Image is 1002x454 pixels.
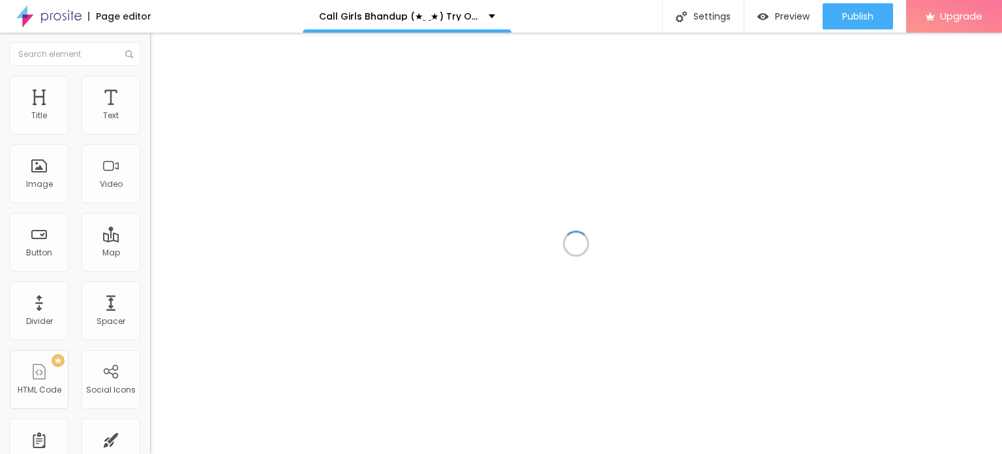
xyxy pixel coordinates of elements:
[757,11,768,22] img: view-1.svg
[26,317,53,326] div: Divider
[744,3,823,29] button: Preview
[676,11,687,22] img: Icone
[319,12,479,21] p: Call Girls Bhandup (★‿★) Try One Of The our Best Russian Mumbai Escorts
[86,385,136,395] div: Social Icons
[775,11,810,22] span: Preview
[103,111,119,120] div: Text
[102,248,120,257] div: Map
[97,317,125,326] div: Spacer
[10,42,140,66] input: Search element
[940,10,982,22] span: Upgrade
[823,3,893,29] button: Publish
[100,180,123,189] div: Video
[31,111,47,120] div: Title
[18,385,61,395] div: HTML Code
[842,11,873,22] span: Publish
[26,248,52,257] div: Button
[88,12,151,21] div: Page editor
[125,50,133,58] img: Icone
[26,180,53,189] div: Image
